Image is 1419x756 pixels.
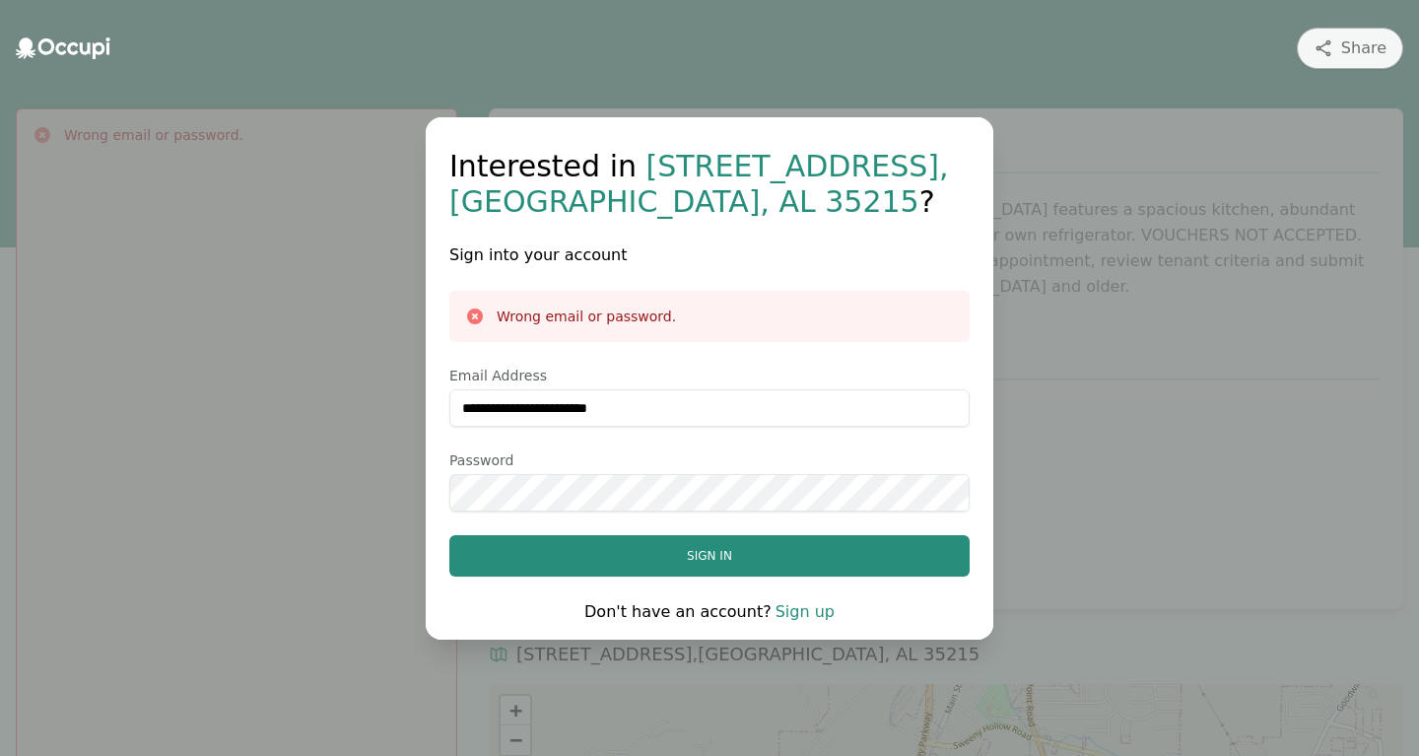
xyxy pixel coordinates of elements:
[449,535,970,577] button: Sign in
[497,307,676,326] h3: Wrong email or password.
[449,243,970,267] h2: Sign into your account
[776,602,835,621] a: Sign up
[449,149,949,219] span: [STREET_ADDRESS] , [GEOGRAPHIC_DATA] , AL 35215
[584,602,772,621] span: Don't have an account?
[449,450,970,470] label: Password
[449,149,970,220] h1: Interested in ?
[449,366,970,385] label: Email Address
